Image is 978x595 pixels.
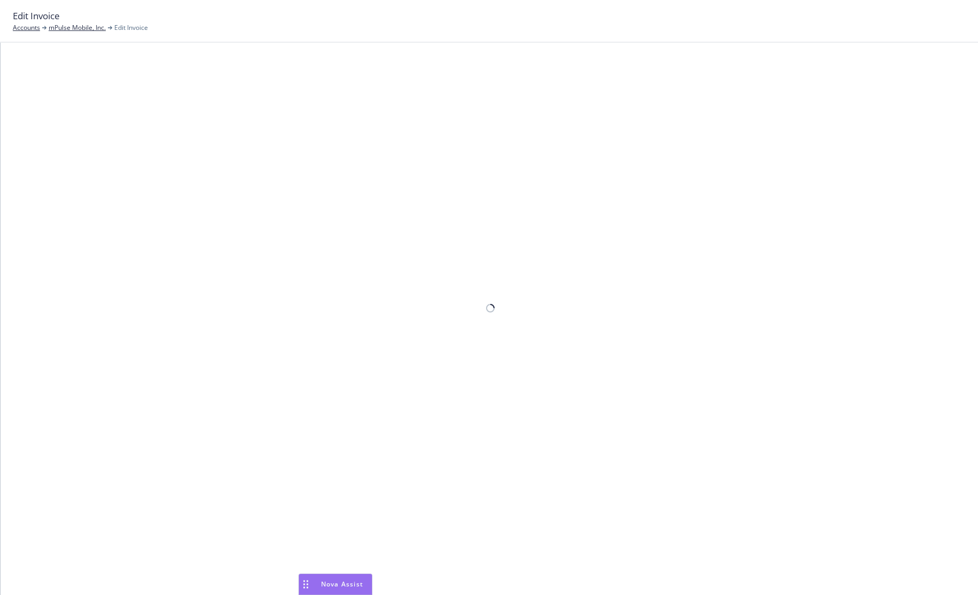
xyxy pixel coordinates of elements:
[13,23,40,33] a: Accounts
[114,23,148,33] span: Edit Invoice
[13,9,60,23] span: Edit Invoice
[299,574,372,595] button: Nova Assist
[49,23,106,33] a: mPulse Mobile, Inc.
[321,580,363,589] span: Nova Assist
[299,574,312,594] div: Drag to move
